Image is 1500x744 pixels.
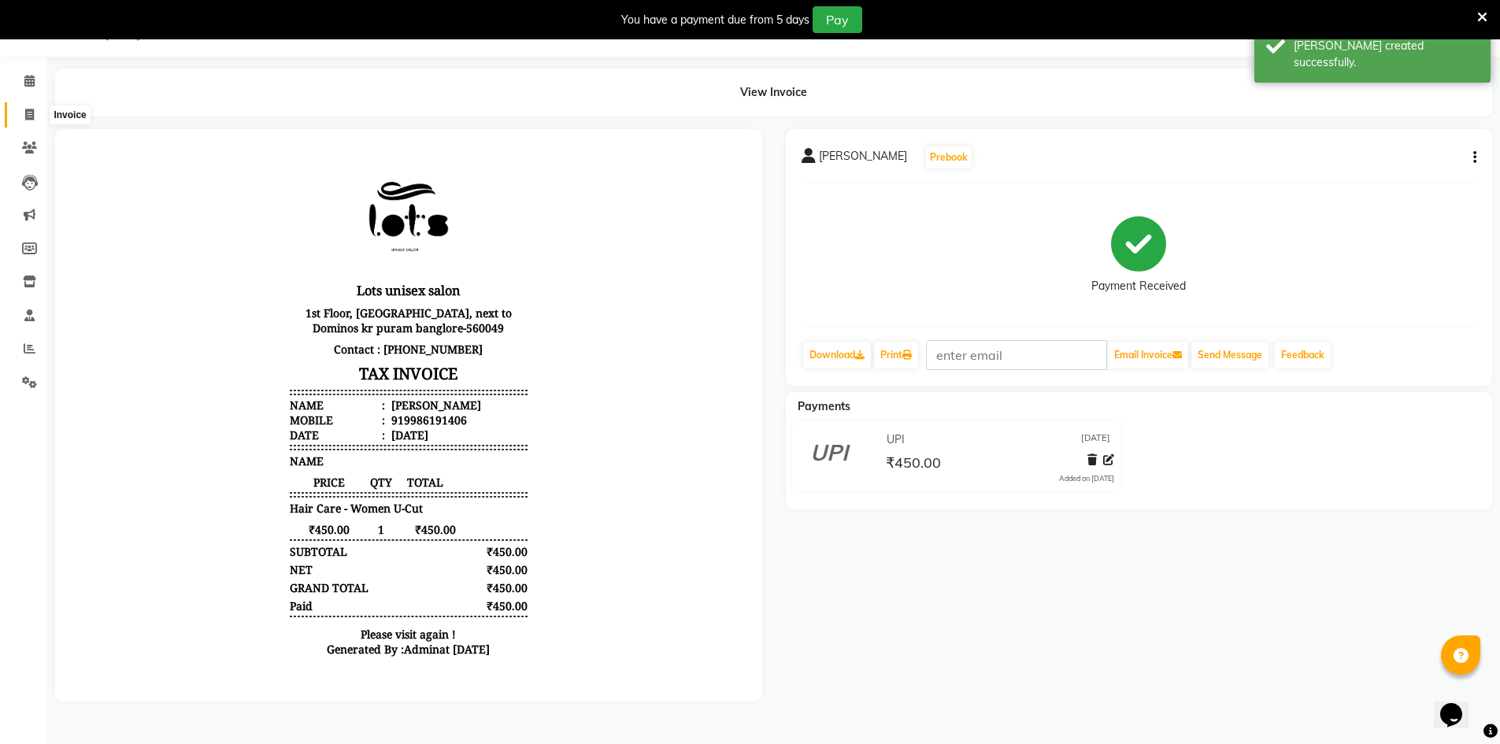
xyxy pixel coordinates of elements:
[317,283,357,298] div: [DATE]
[298,330,324,345] span: QTY
[813,6,862,33] button: Pay
[219,215,457,242] h3: TAX INVOICE
[219,330,298,345] span: PRICE
[1275,342,1331,368] a: Feedback
[1081,431,1110,448] span: [DATE]
[395,417,457,432] div: ₹450.00
[317,253,410,268] div: [PERSON_NAME]
[311,268,314,283] span: :
[324,330,386,345] span: TOTAL
[219,399,276,414] div: SUBTOTAL
[219,253,314,268] div: Name
[219,453,242,468] div: Paid
[317,268,396,283] div: 919986191406
[311,283,314,298] span: :
[219,435,298,450] div: GRAND TOTAL
[298,377,324,392] span: 1
[798,399,850,413] span: Payments
[1191,342,1269,368] button: Send Message
[324,377,386,392] span: ₹450.00
[219,417,242,432] div: NET
[887,431,905,448] span: UPI
[874,342,918,368] a: Print
[926,340,1107,370] input: enter email
[395,435,457,450] div: ₹450.00
[926,146,972,168] button: Prebook
[1108,342,1188,368] button: Email Invoice
[50,105,90,124] div: Invoice
[1091,278,1186,294] div: Payment Received
[395,453,457,468] div: ₹450.00
[219,377,298,392] span: ₹450.00
[219,194,457,215] p: Contact : [PHONE_NUMBER]
[219,356,352,371] span: Hair Care - Women U-Cut
[55,68,1492,117] div: View Invoice
[819,148,907,170] span: [PERSON_NAME]
[219,497,457,512] div: Generated By : at [DATE]
[1294,38,1479,71] div: Bill created successfully.
[886,453,941,476] span: ₹450.00
[1059,473,1114,484] div: Added on [DATE]
[219,268,314,283] div: Mobile
[333,497,369,512] span: Admin
[311,253,314,268] span: :
[621,12,809,28] div: You have a payment due from 5 days
[219,309,253,324] span: NAME
[803,342,871,368] a: Download
[279,13,397,131] img: file_1737635019808.png
[219,482,457,497] p: Please visit again !
[395,399,457,414] div: ₹450.00
[219,157,457,194] p: 1st Floor, [GEOGRAPHIC_DATA], next to Dominos kr puram banglore-560049
[1434,681,1484,728] iframe: chat widget
[219,283,314,298] div: Date
[219,134,457,157] h3: Lots unisex salon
